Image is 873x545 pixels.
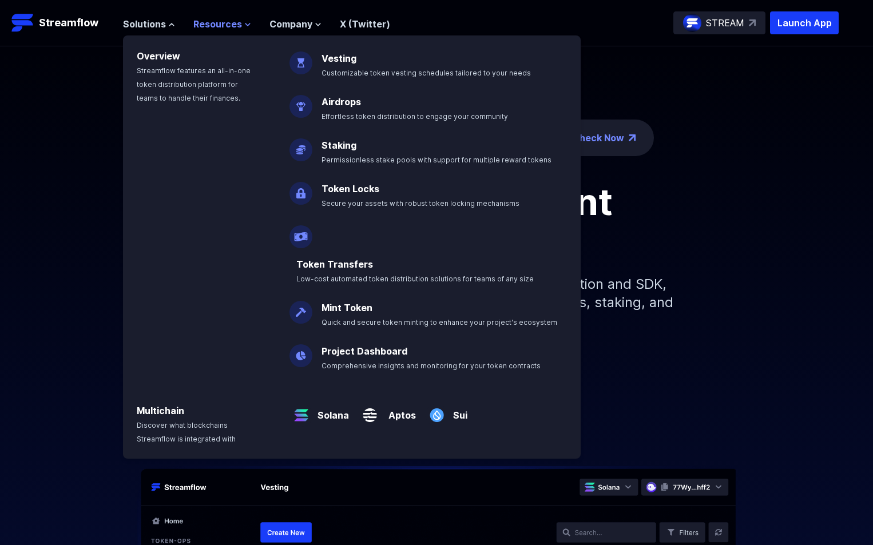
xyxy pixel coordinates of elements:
img: Aptos [358,395,382,427]
img: top-right-arrow.png [629,134,636,141]
a: Solana [313,399,349,422]
a: Token Locks [322,183,379,194]
img: streamflow-logo-circle.png [683,14,701,32]
img: Airdrops [289,86,312,118]
img: top-right-arrow.svg [749,19,756,26]
a: Mint Token [322,302,372,313]
button: Launch App [770,11,839,34]
span: Solutions [123,17,166,31]
img: Project Dashboard [289,335,312,367]
a: Token Transfers [296,258,373,270]
a: Airdrops [322,96,361,108]
span: Customizable token vesting schedules tailored to your needs [322,69,531,77]
a: Vesting [322,53,356,64]
img: Solana [289,395,313,427]
button: Company [269,17,322,31]
img: Mint Token [289,292,312,324]
span: Effortless token distribution to engage your community [322,112,508,121]
p: Streamflow [39,15,98,31]
span: Streamflow features an all-in-one token distribution platform for teams to handle their finances. [137,66,251,102]
p: STREAM [706,16,744,30]
img: Streamflow Logo [11,11,34,34]
a: Project Dashboard [322,345,407,357]
a: X (Twitter) [340,18,390,30]
a: Streamflow [11,11,112,34]
span: Low-cost automated token distribution solutions for teams of any size [296,275,534,283]
span: Company [269,17,312,31]
span: Quick and secure token minting to enhance your project's ecosystem [322,318,557,327]
a: STREAM [673,11,765,34]
img: Sui [425,395,449,427]
img: Token Locks [289,173,312,205]
img: Vesting [289,42,312,74]
span: Permissionless stake pools with support for multiple reward tokens [322,156,551,164]
a: Staking [322,140,356,151]
button: Resources [193,17,251,31]
button: Solutions [123,17,175,31]
a: Check Now [573,131,624,145]
span: Discover what blockchains Streamflow is integrated with [137,421,236,443]
span: Comprehensive insights and monitoring for your token contracts [322,361,541,370]
a: Multichain [137,405,184,416]
a: Aptos [382,399,416,422]
a: Sui [449,399,467,422]
span: Resources [193,17,242,31]
img: Staking [289,129,312,161]
a: Overview [137,50,180,62]
img: Payroll [289,216,312,248]
span: Secure your assets with robust token locking mechanisms [322,199,519,208]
